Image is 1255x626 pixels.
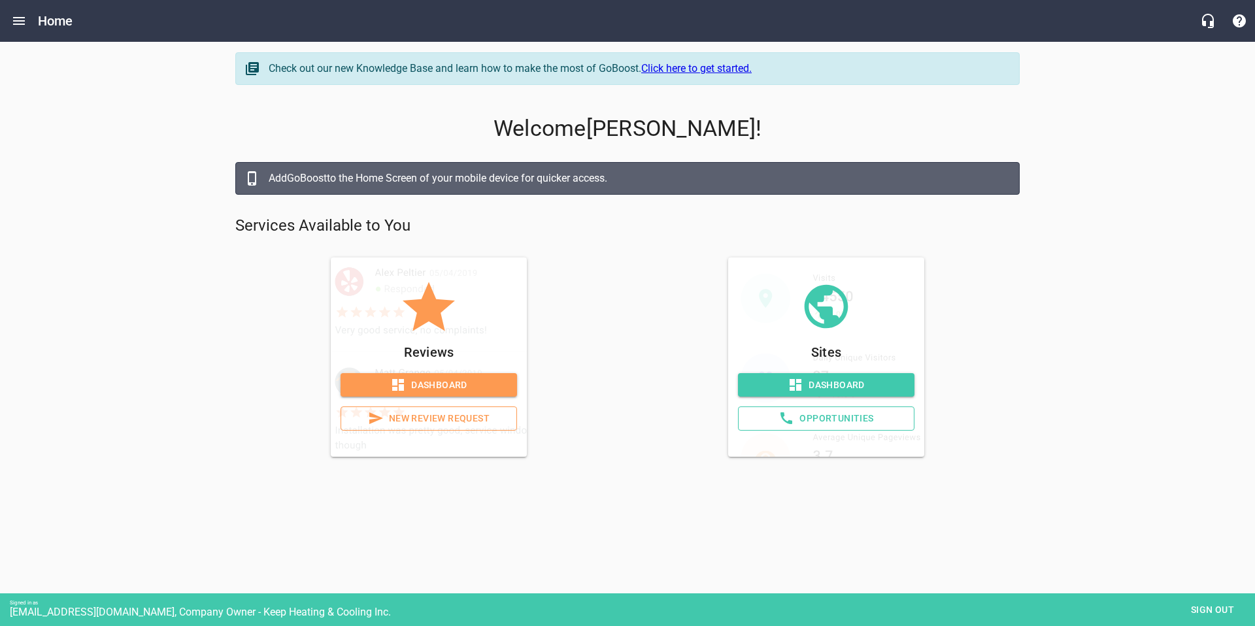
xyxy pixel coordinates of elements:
[749,410,903,427] span: Opportunities
[10,606,1255,618] div: [EMAIL_ADDRESS][DOMAIN_NAME], Company Owner - Keep Heating & Cooling Inc.
[1185,602,1240,618] span: Sign out
[1192,5,1224,37] button: Live Chat
[748,377,904,393] span: Dashboard
[738,406,914,431] a: Opportunities
[235,116,1020,142] p: Welcome [PERSON_NAME] !
[341,342,517,363] p: Reviews
[1180,598,1245,622] button: Sign out
[3,5,35,37] button: Open drawer
[738,373,914,397] a: Dashboard
[641,62,752,74] a: Click here to get started.
[341,406,517,431] a: New Review Request
[235,216,1020,237] p: Services Available to You
[341,373,517,397] a: Dashboard
[269,171,1006,186] div: Add GoBoost to the Home Screen of your mobile device for quicker access.
[738,342,914,363] p: Sites
[269,61,1006,76] div: Check out our new Knowledge Base and learn how to make the most of GoBoost.
[38,10,73,31] h6: Home
[352,410,506,427] span: New Review Request
[1224,5,1255,37] button: Support Portal
[10,600,1255,606] div: Signed in as
[351,377,507,393] span: Dashboard
[235,162,1020,195] a: AddGoBoostto the Home Screen of your mobile device for quicker access.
